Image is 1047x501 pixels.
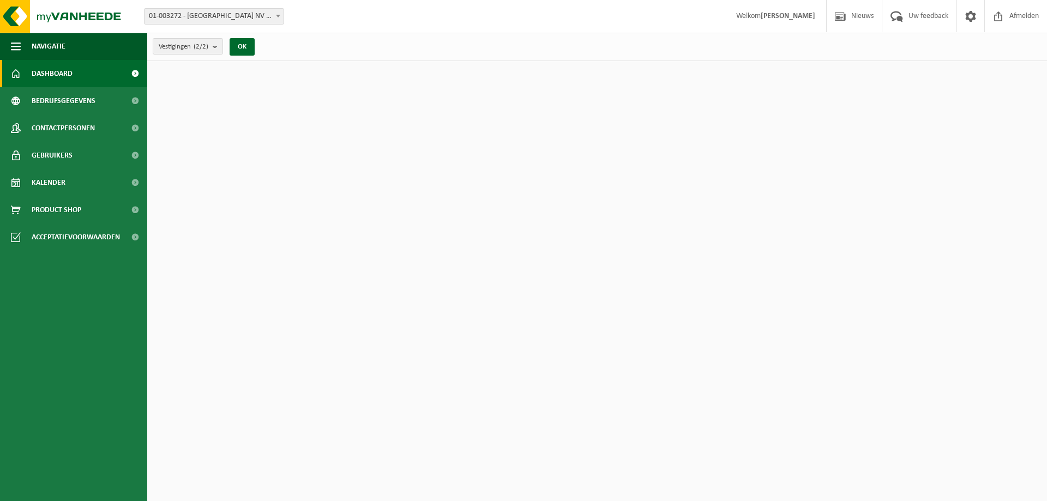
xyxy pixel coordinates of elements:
[230,38,255,56] button: OK
[32,142,73,169] span: Gebruikers
[32,114,95,142] span: Contactpersonen
[145,9,284,24] span: 01-003272 - BELGOSUC NV - BEERNEM
[194,43,208,50] count: (2/2)
[32,33,65,60] span: Navigatie
[32,87,95,114] span: Bedrijfsgegevens
[32,169,65,196] span: Kalender
[144,8,284,25] span: 01-003272 - BELGOSUC NV - BEERNEM
[32,196,81,224] span: Product Shop
[153,38,223,55] button: Vestigingen(2/2)
[32,60,73,87] span: Dashboard
[159,39,208,55] span: Vestigingen
[761,12,815,20] strong: [PERSON_NAME]
[32,224,120,251] span: Acceptatievoorwaarden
